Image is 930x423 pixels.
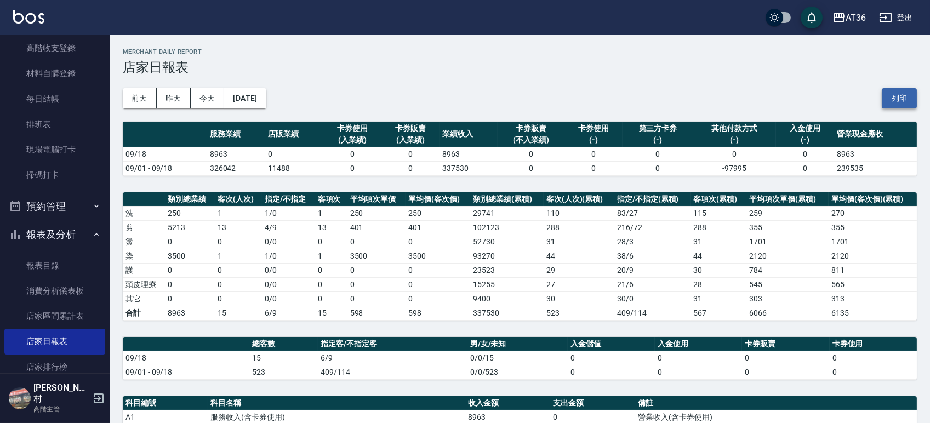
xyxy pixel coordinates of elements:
[691,277,746,291] td: 28
[500,134,562,146] div: (不入業績)
[623,161,693,175] td: 0
[746,192,829,207] th: 平均項次單價(累積)
[691,220,746,235] td: 288
[315,263,347,277] td: 0
[165,291,215,306] td: 0
[123,192,917,321] table: a dense table
[123,306,165,320] td: 合計
[691,291,746,306] td: 31
[746,277,829,291] td: 545
[4,61,105,86] a: 材料自購登錄
[470,206,544,220] td: 29741
[544,192,614,207] th: 客次(人次)(累積)
[406,235,470,249] td: 0
[467,351,568,365] td: 0/0/15
[4,253,105,278] a: 報表目錄
[262,263,315,277] td: 0 / 0
[262,277,315,291] td: 0 / 0
[655,365,742,379] td: 0
[742,337,829,351] th: 卡券販賣
[470,192,544,207] th: 類別總業績(累積)
[4,87,105,112] a: 每日結帳
[381,147,440,161] td: 0
[470,291,544,306] td: 9400
[215,249,262,263] td: 1
[544,291,614,306] td: 30
[315,306,347,320] td: 15
[635,396,917,410] th: 備註
[123,147,207,161] td: 09/18
[829,192,917,207] th: 單均價(客次價)(累積)
[470,235,544,249] td: 52730
[406,206,470,220] td: 250
[123,263,165,277] td: 護
[262,192,315,207] th: 指定/不指定
[123,206,165,220] td: 洗
[693,161,776,175] td: -97995
[215,263,262,277] td: 0
[742,365,829,379] td: 0
[465,396,550,410] th: 收入金額
[829,277,917,291] td: 565
[470,306,544,320] td: 337530
[4,137,105,162] a: 現場電腦打卡
[544,306,614,320] td: 523
[470,220,544,235] td: 102123
[123,60,917,75] h3: 店家日報表
[830,351,917,365] td: 0
[315,235,347,249] td: 0
[262,206,315,220] td: 1 / 0
[776,147,834,161] td: 0
[829,220,917,235] td: 355
[165,263,215,277] td: 0
[544,206,614,220] td: 110
[384,134,437,146] div: (入業績)
[614,277,691,291] td: 21 / 6
[544,235,614,249] td: 31
[691,192,746,207] th: 客項次(累積)
[318,337,467,351] th: 指定客/不指定客
[779,123,831,134] div: 入金使用
[882,88,917,108] button: 列印
[834,161,917,175] td: 239535
[347,277,406,291] td: 0
[544,263,614,277] td: 29
[4,278,105,304] a: 消費分析儀表板
[315,206,347,220] td: 1
[406,220,470,235] td: 401
[406,291,470,306] td: 0
[406,192,470,207] th: 單均價(客次價)
[318,365,467,379] td: 409/114
[315,277,347,291] td: 0
[614,263,691,277] td: 20 / 9
[544,220,614,235] td: 288
[207,147,265,161] td: 8963
[614,220,691,235] td: 216 / 72
[326,123,379,134] div: 卡券使用
[265,122,323,147] th: 店販業績
[829,206,917,220] td: 270
[123,88,157,108] button: 前天
[215,192,262,207] th: 客次(人次)
[406,277,470,291] td: 0
[215,220,262,235] td: 13
[165,277,215,291] td: 0
[614,249,691,263] td: 38 / 6
[165,235,215,249] td: 0
[262,235,315,249] td: 0 / 0
[691,206,746,220] td: 115
[746,249,829,263] td: 2120
[207,161,265,175] td: 326042
[123,337,917,380] table: a dense table
[315,220,347,235] td: 13
[828,7,870,29] button: AT36
[655,351,742,365] td: 0
[249,365,318,379] td: 523
[326,134,379,146] div: (入業績)
[165,192,215,207] th: 類別總業績
[262,306,315,320] td: 6/9
[265,161,323,175] td: 11488
[123,48,917,55] h2: Merchant Daily Report
[830,337,917,351] th: 卡券使用
[693,147,776,161] td: 0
